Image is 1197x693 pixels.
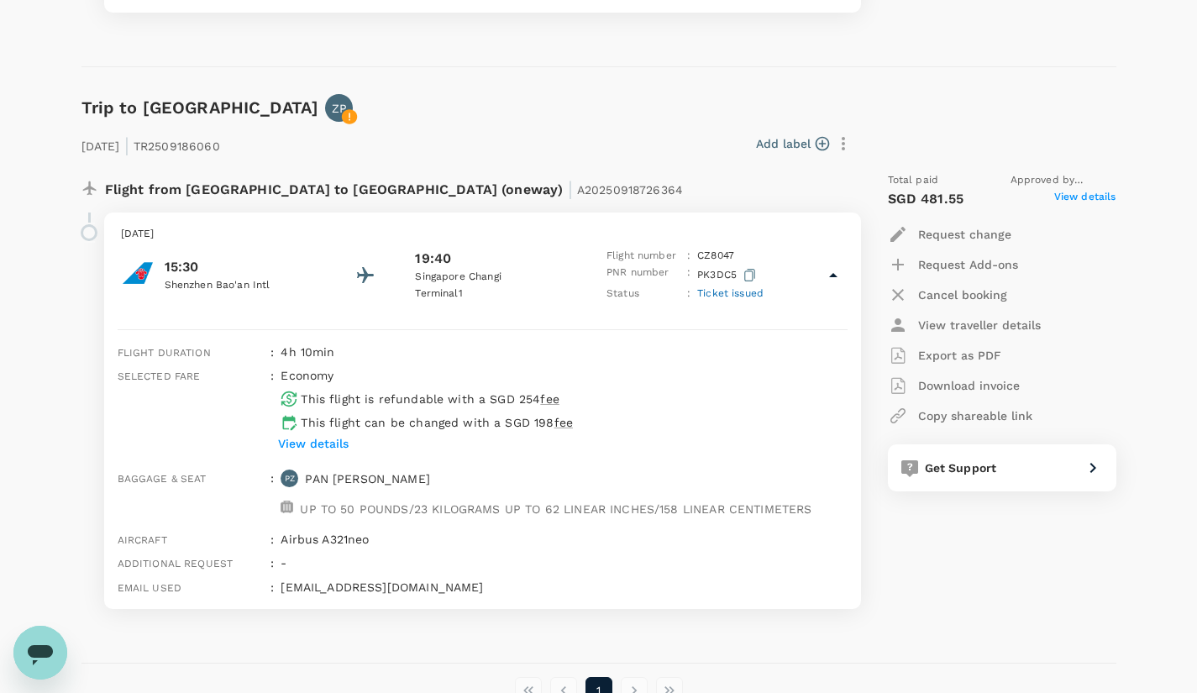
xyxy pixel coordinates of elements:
p: PNR number [606,265,680,286]
div: : [264,524,274,548]
p: Flight from [GEOGRAPHIC_DATA] to [GEOGRAPHIC_DATA] (oneway) [105,172,684,202]
span: Ticket issued [697,287,764,299]
p: PZ [285,473,295,485]
p: Singapore Changi [415,269,566,286]
p: Status [606,286,680,302]
span: | [124,134,129,157]
div: - [274,548,847,571]
p: : [687,286,690,302]
p: Request change [918,226,1011,243]
p: [EMAIL_ADDRESS][DOMAIN_NAME] [281,579,847,596]
button: View traveller details [888,310,1041,340]
span: Flight duration [118,347,211,359]
button: Add label [756,135,829,152]
p: 4h 10min [281,344,847,360]
div: : [264,572,274,596]
div: : [264,337,274,360]
p: Shenzhen Bao'an Intl [165,277,316,294]
span: Baggage & seat [118,473,207,485]
p: UP TO 50 POUNDS/23 KILOGRAMS UP TO 62 LINEAR INCHES/158 LINEAR CENTIMETERS [300,501,811,517]
span: fee [540,392,559,406]
iframe: Button to launch messaging window [13,626,67,680]
button: View details [274,431,353,456]
p: View details [278,435,349,452]
span: Selected fare [118,370,201,382]
p: 15:30 [165,257,316,277]
p: economy [281,367,333,384]
span: | [568,177,573,201]
p: Copy shareable link [918,407,1032,424]
p: PAN [PERSON_NAME] [305,470,430,487]
p: 19:40 [415,249,451,269]
div: : [264,463,274,524]
span: Get Support [925,461,997,475]
p: This flight is refundable with a SGD 254 [301,391,559,407]
button: Copy shareable link [888,401,1032,431]
h6: Trip to [GEOGRAPHIC_DATA] [81,94,319,121]
span: View details [1054,189,1116,209]
p: [DATE] TR2509186060 [81,129,220,159]
p: PK3DC5 [697,265,759,286]
p: : [687,265,690,286]
p: SGD 481.55 [888,189,964,209]
p: This flight can be changed with a SGD 198 [301,414,573,431]
div: Airbus A321neo [274,524,847,548]
span: Aircraft [118,534,167,546]
button: Export as PDF [888,340,1001,370]
img: baggage-icon [281,501,293,513]
p: Flight number [606,248,680,265]
button: Request change [888,219,1011,249]
button: Cancel booking [888,280,1007,310]
p: Cancel booking [918,286,1007,303]
span: Total paid [888,172,939,189]
span: Approved by [1011,172,1116,189]
button: Request Add-ons [888,249,1018,280]
p: [DATE] [121,226,844,243]
p: CZ 8047 [697,248,734,265]
div: : [264,548,274,571]
span: Additional request [118,558,234,570]
p: ZP [332,100,347,117]
span: Email used [118,582,182,594]
p: Terminal 1 [415,286,566,302]
p: View traveller details [918,317,1041,333]
p: Download invoice [918,377,1020,394]
p: Request Add-ons [918,256,1018,273]
p: Export as PDF [918,347,1001,364]
span: fee [554,416,573,429]
button: Download invoice [888,370,1020,401]
p: : [687,248,690,265]
div: : [264,360,274,463]
span: A20250918726364 [577,183,683,197]
img: China Southern [121,256,155,290]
